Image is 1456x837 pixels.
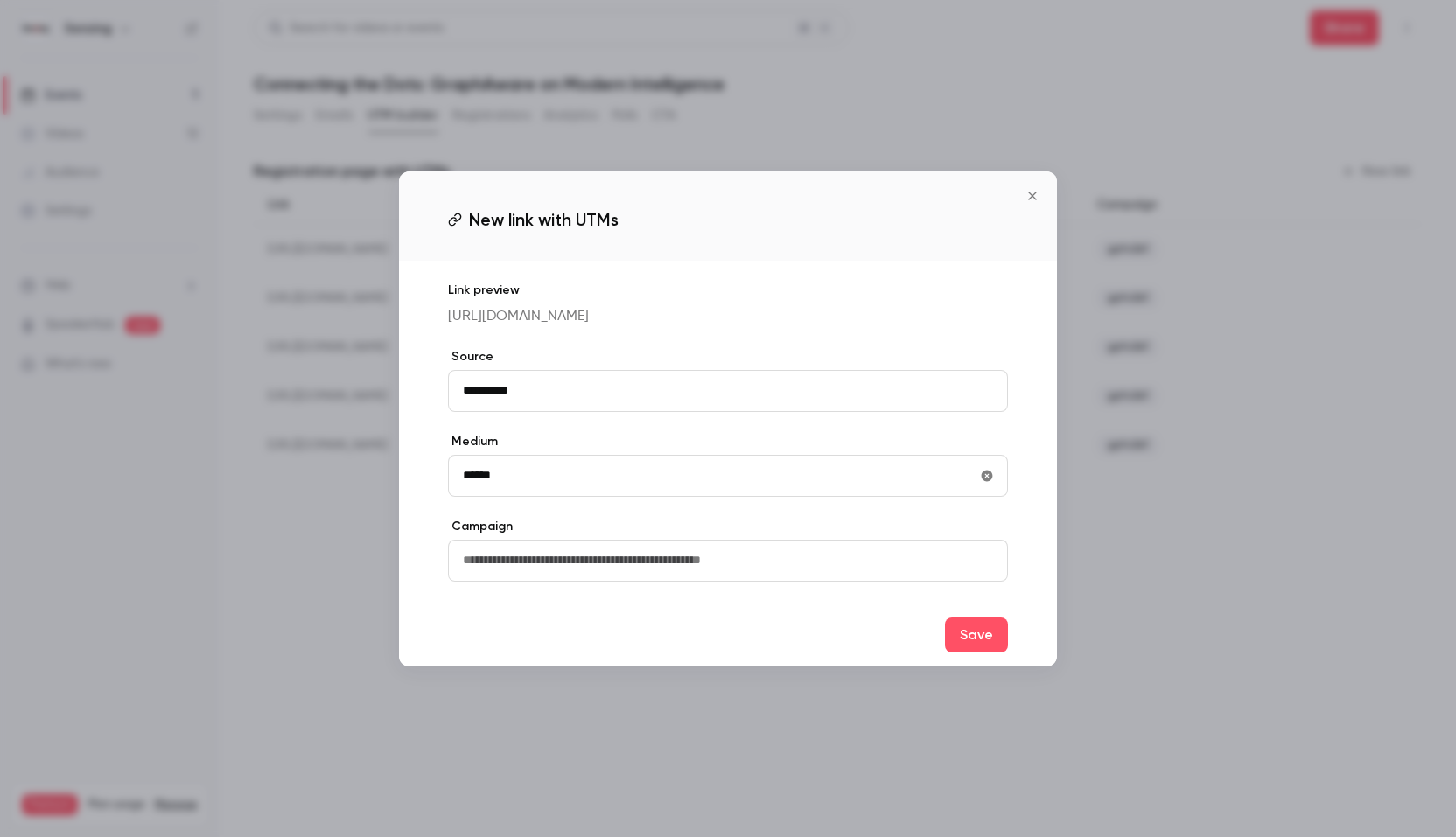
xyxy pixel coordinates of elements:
button: Close [1015,178,1050,213]
label: Source [448,348,1008,366]
p: [URL][DOMAIN_NAME] [448,306,1008,327]
span: New link with UTMs [469,206,619,233]
button: utmMedium [973,462,1001,490]
label: Medium [448,433,1008,450]
p: Link preview [448,282,1008,299]
label: Campaign [448,518,1008,535]
button: Save [945,617,1008,652]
